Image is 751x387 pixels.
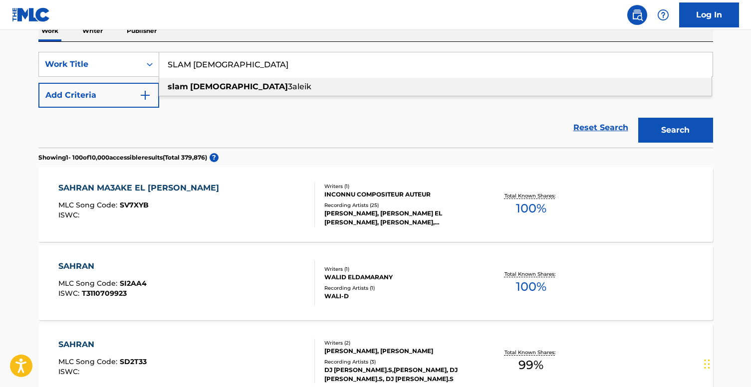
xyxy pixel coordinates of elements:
[124,20,160,41] p: Publisher
[58,367,82,376] span: ISWC :
[679,2,739,27] a: Log In
[120,200,149,209] span: SV7XYB
[516,199,546,217] span: 100 %
[504,192,558,199] p: Total Known Shares:
[324,358,475,366] div: Recording Artists ( 3 )
[638,118,713,143] button: Search
[82,289,127,298] span: T3110709923
[516,278,546,296] span: 100 %
[58,182,224,194] div: SAHRAN MA3AKE EL [PERSON_NAME]
[139,89,151,101] img: 9d2ae6d4665cec9f34b9.svg
[38,83,159,108] button: Add Criteria
[324,339,475,347] div: Writers ( 2 )
[653,5,673,25] div: Help
[288,82,311,91] span: 3aleik
[58,200,120,209] span: MLC Song Code :
[79,20,106,41] p: Writer
[38,167,713,242] a: SAHRAN MA3AKE EL [PERSON_NAME]MLC Song Code:SV7XYBISWC:Writers (1)INCONNU COMPOSITEUR AUTEURRecor...
[324,273,475,282] div: WALID ELDAMARANY
[324,292,475,301] div: WALI-D
[504,349,558,356] p: Total Known Shares:
[58,260,147,272] div: SAHRAN
[168,82,188,91] strong: slam
[324,209,475,227] div: [PERSON_NAME], [PERSON_NAME] EL [PERSON_NAME], [PERSON_NAME], [PERSON_NAME]
[38,153,207,162] p: Showing 1 - 100 of 10,000 accessible results (Total 379,876 )
[58,289,82,298] span: ISWC :
[324,284,475,292] div: Recording Artists ( 1 )
[568,117,633,139] a: Reset Search
[38,52,713,148] form: Search Form
[518,356,543,374] span: 99 %
[324,190,475,199] div: INCONNU COMPOSITEUR AUTEUR
[704,349,710,379] div: Drag
[38,245,713,320] a: SAHRANMLC Song Code:SI2AA4ISWC:T3110709923Writers (1)WALID ELDAMARANYRecording Artists (1)WALI-DT...
[190,82,288,91] strong: [DEMOGRAPHIC_DATA]
[504,270,558,278] p: Total Known Shares:
[324,201,475,209] div: Recording Artists ( 25 )
[631,9,643,21] img: search
[45,58,135,70] div: Work Title
[324,183,475,190] div: Writers ( 1 )
[58,279,120,288] span: MLC Song Code :
[120,357,147,366] span: SD2T33
[324,366,475,384] div: DJ [PERSON_NAME].S,[PERSON_NAME], DJ [PERSON_NAME].S, DJ [PERSON_NAME].S
[324,347,475,356] div: [PERSON_NAME], [PERSON_NAME]
[58,210,82,219] span: ISWC :
[12,7,50,22] img: MLC Logo
[58,357,120,366] span: MLC Song Code :
[627,5,647,25] a: Public Search
[657,9,669,21] img: help
[58,339,147,351] div: SAHRAN
[38,20,61,41] p: Work
[701,339,751,387] iframe: Chat Widget
[324,265,475,273] div: Writers ( 1 )
[210,153,219,162] span: ?
[120,279,147,288] span: SI2AA4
